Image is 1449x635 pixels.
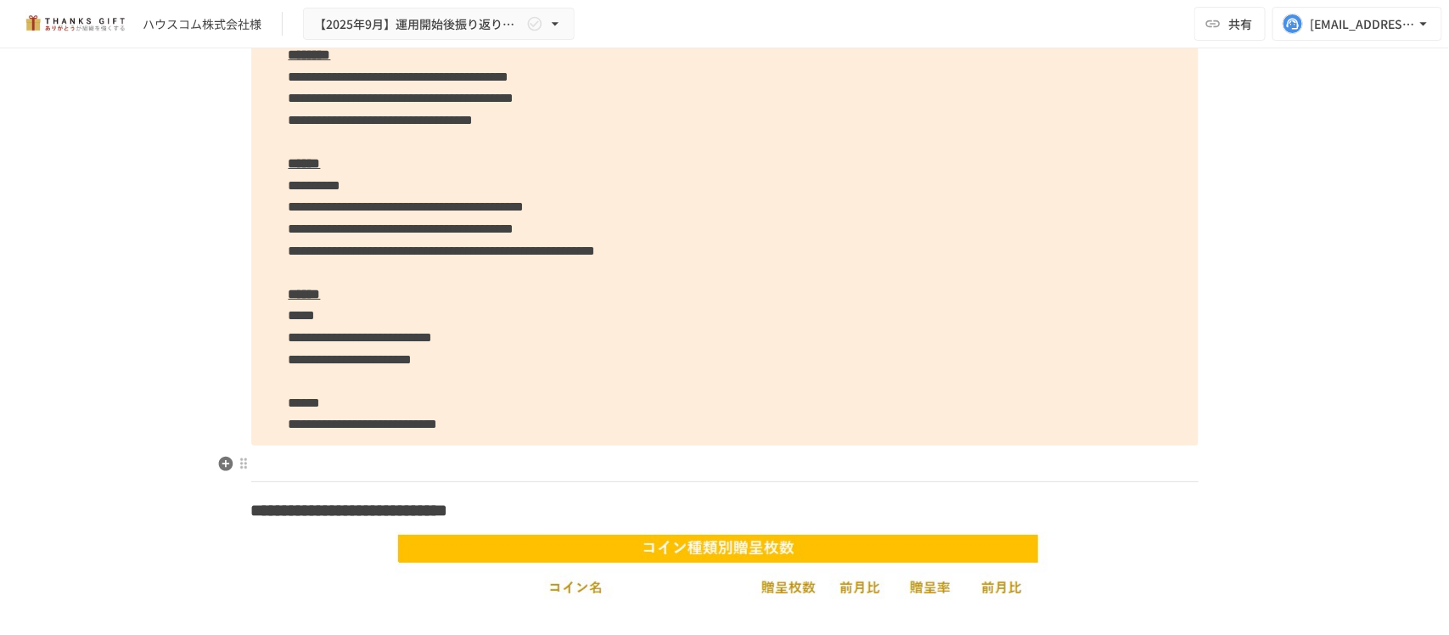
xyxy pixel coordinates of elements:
div: ハウスコム株式会社様 [143,15,261,33]
span: 共有 [1228,14,1252,33]
img: mMP1OxWUAhQbsRWCurg7vIHe5HqDpP7qZo7fRoNLXQh [20,10,129,37]
button: 共有 [1194,7,1266,41]
button: [EMAIL_ADDRESS][DOMAIN_NAME] [1272,7,1442,41]
div: [EMAIL_ADDRESS][DOMAIN_NAME] [1310,14,1415,35]
span: 【2025年9月】運用開始後振り返りMTG [314,14,523,35]
button: 【2025年9月】運用開始後振り返りMTG [303,8,575,41]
